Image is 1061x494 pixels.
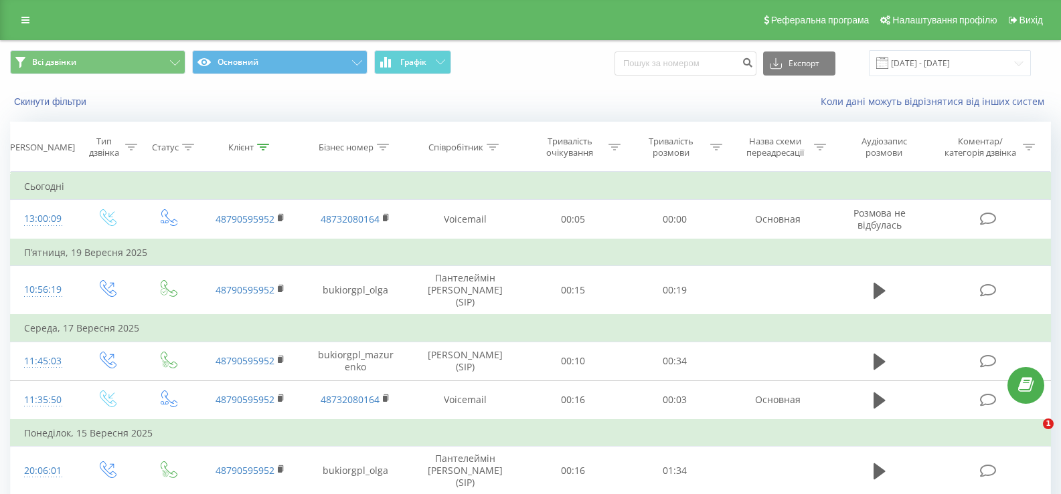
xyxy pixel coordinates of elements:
[941,136,1019,158] div: Коментар/категорія дзвінка
[87,136,121,158] div: Тип дзвінка
[408,265,522,315] td: Пантелеймін [PERSON_NAME] (SIP)
[1019,15,1043,25] span: Вихід
[24,387,62,413] div: 11:35:50
[522,200,624,239] td: 00:05
[32,57,76,68] span: Всі дзвінки
[10,50,185,74] button: Всі дзвінки
[892,15,997,25] span: Налаштування профілю
[624,200,726,239] td: 00:00
[11,315,1051,342] td: Середа, 17 Вересня 2025
[11,173,1051,200] td: Сьогодні
[216,213,274,225] a: 48790595952
[24,277,62,303] div: 10:56:19
[303,342,408,380] td: bukiorgpl_mazurenko
[522,342,624,380] td: 00:10
[24,206,62,232] div: 13:00:09
[321,393,380,406] a: 48732080164
[192,50,368,74] button: Основний
[624,265,726,315] td: 00:19
[408,380,522,420] td: Voicemail
[1015,418,1048,451] iframe: Intercom live chat
[1043,418,1054,429] span: 1
[374,50,451,74] button: Графік
[771,15,870,25] span: Реферальна програма
[319,142,374,153] div: Бізнес номер
[10,96,93,108] button: Скинути фільтри
[843,136,925,158] div: Аудіозапис розмови
[428,142,483,153] div: Співробітник
[739,136,811,158] div: Назва схеми переадресації
[152,142,179,153] div: Статус
[763,51,835,76] button: Експорт
[11,420,1051,447] td: Понеділок, 15 Вересня 2025
[522,380,624,420] td: 00:16
[821,95,1051,108] a: Коли дані можуть відрізнятися вiд інших систем
[24,348,62,374] div: 11:45:03
[216,354,274,367] a: 48790595952
[725,380,831,420] td: Основная
[624,380,726,420] td: 00:03
[400,57,426,67] span: Графік
[636,136,707,158] div: Тривалість розмови
[7,142,75,153] div: [PERSON_NAME]
[615,51,756,76] input: Пошук за номером
[408,342,522,380] td: [PERSON_NAME] (SIP)
[216,283,274,296] a: 48790595952
[534,136,605,158] div: Тривалість очікування
[408,200,522,239] td: Voicemail
[24,458,62,484] div: 20:06:01
[228,142,254,153] div: Клієнт
[303,265,408,315] td: bukiorgpl_olga
[321,213,380,225] a: 48732080164
[216,393,274,406] a: 48790595952
[725,200,831,239] td: Основная
[624,342,726,380] td: 00:34
[522,265,624,315] td: 00:15
[11,239,1051,266] td: П’ятниця, 19 Вересня 2025
[216,464,274,477] a: 48790595952
[853,207,906,231] span: Розмова не відбулась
